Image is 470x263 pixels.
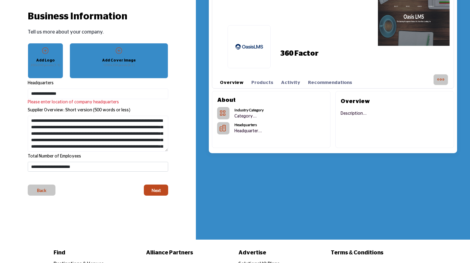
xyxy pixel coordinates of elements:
span: Next [152,187,161,193]
p: Category... [234,114,264,120]
p: 1200x200 pixels (6:1) [103,63,135,68]
b: Industry Category [234,108,264,112]
button: Next [144,185,168,196]
a: Advertise [238,249,324,257]
label: Total Number of Employees [28,153,81,160]
textarea: Shortoverview [28,116,168,152]
p: Headquarter... [234,128,262,134]
a: Alliance Partners [146,249,232,257]
img: Logo [228,25,271,68]
button: More Options [433,74,448,85]
h1: Business Information [28,9,127,24]
span: Please enter location of company headquarters [28,100,119,104]
h5: Add Logo [36,58,55,63]
a: Terms & Conditions [331,249,417,257]
a: Overview [220,79,244,86]
label: Headquarters [28,80,54,86]
h1: 360 Factor [280,48,318,59]
a: Products [251,79,273,86]
a: Activity [281,79,300,86]
h2: About [217,96,236,105]
p: 300x300 pixels (1:1) [30,63,60,68]
label: Supplier Overview: Short version (500 words or less) [28,107,130,114]
h2: Overview [341,98,370,106]
a: Find [54,249,140,257]
button: HeadQuarters [217,122,229,134]
h5: Add Cover Image [102,58,136,63]
a: Recommendations [308,79,352,86]
p: Description... [341,111,367,117]
button: Back [28,185,55,196]
button: Categories List [217,107,229,119]
b: Headquarters [234,122,257,127]
p: Tell us more about your company. [28,28,104,36]
span: Back [37,187,46,193]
